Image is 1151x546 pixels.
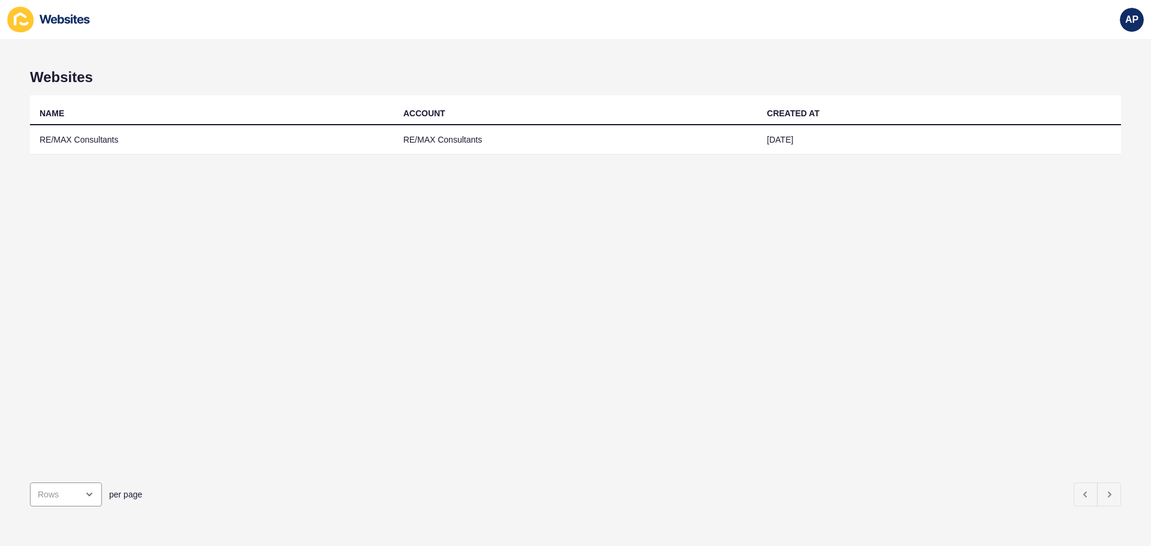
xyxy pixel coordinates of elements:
[394,125,758,155] td: RE/MAX Consultants
[1125,14,1138,26] span: AP
[30,482,102,506] div: open menu
[109,488,142,500] span: per page
[30,69,1121,86] h1: Websites
[30,125,394,155] td: RE/MAX Consultants
[757,125,1121,155] td: [DATE]
[767,107,819,119] div: CREATED AT
[40,107,64,119] div: NAME
[403,107,445,119] div: ACCOUNT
